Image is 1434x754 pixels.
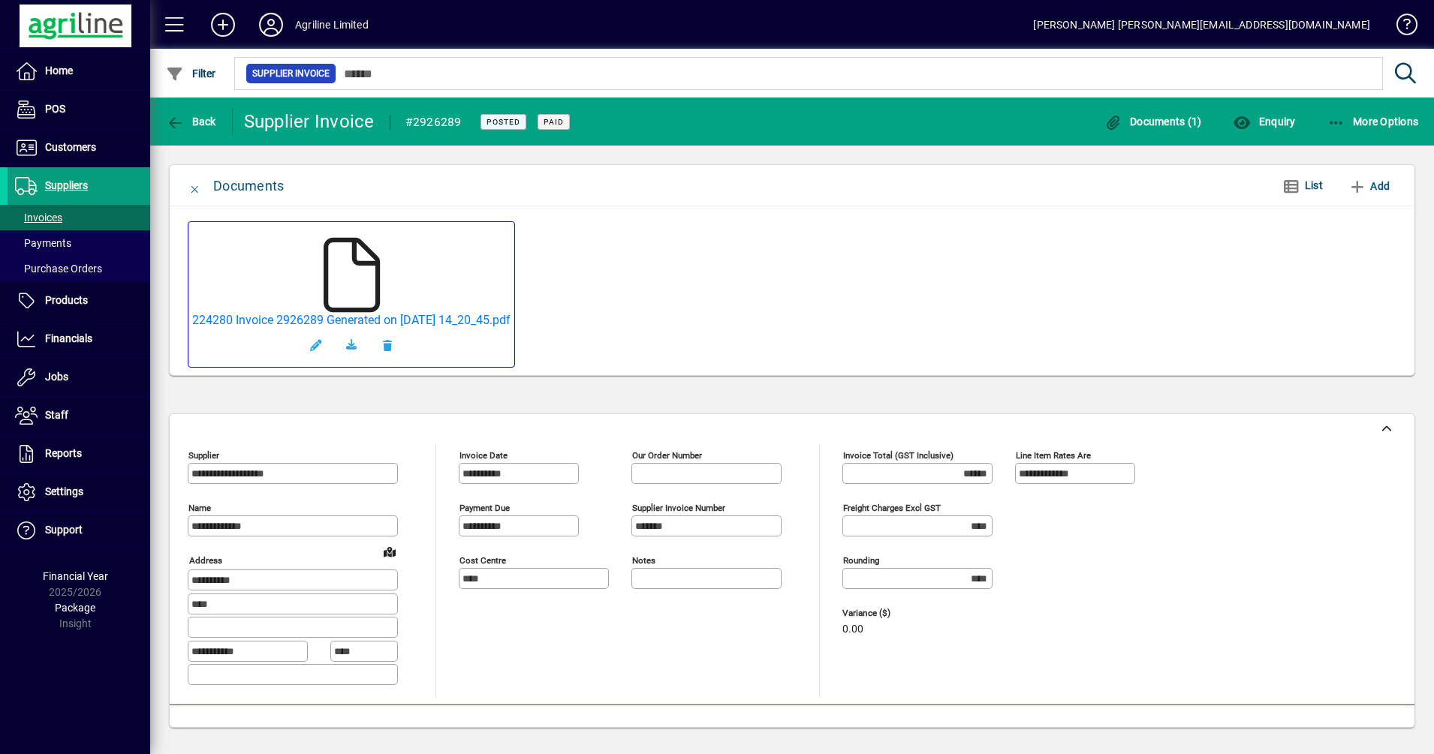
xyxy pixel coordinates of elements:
a: Support [8,512,150,549]
span: Package [55,602,95,614]
mat-label: Supplier [188,450,219,461]
span: Suppliers [45,179,88,191]
span: Home [45,65,73,77]
button: Back [162,108,220,135]
button: Filter [162,60,220,87]
a: Jobs [8,359,150,396]
a: Reports [8,435,150,473]
mat-label: Payment due [459,503,510,513]
mat-label: Invoice date [459,450,508,461]
button: Add [199,11,247,38]
a: View on map [378,539,402,563]
span: Supplier Invoice [252,66,330,81]
button: List [1270,173,1335,200]
mat-label: Freight charges excl GST [843,503,941,513]
span: Settings [45,485,83,497]
span: Add [1348,174,1390,198]
a: Products [8,282,150,320]
span: Support [45,524,83,536]
a: Settings [8,473,150,511]
span: Financial Year [43,570,108,582]
button: Enquiry [1229,108,1299,135]
span: Invoices [15,212,62,224]
button: Remove [369,327,405,363]
a: Home [8,53,150,90]
span: Posted [487,117,520,127]
mat-label: Line item rates are [1016,450,1091,461]
span: Customers [45,141,96,153]
span: Filter [166,68,216,80]
mat-label: Supplier invoice number [632,503,725,513]
button: Edit [297,327,333,363]
span: Variance ($) [842,608,932,618]
span: Jobs [45,371,68,383]
span: Reports [45,447,82,459]
span: Financials [45,332,92,344]
mat-label: Our order number [632,450,702,461]
a: Invoices [8,205,150,230]
div: [PERSON_NAME] [PERSON_NAME][EMAIL_ADDRESS][DOMAIN_NAME] [1033,13,1370,37]
a: Financials [8,320,150,358]
button: More Options [1324,108,1423,135]
app-page-header-button: Back [150,108,233,135]
div: Supplier Invoice [244,110,375,134]
a: Staff [8,397,150,434]
button: Close [177,168,213,204]
span: 0.00 [842,623,863,635]
span: Enquiry [1233,116,1295,128]
a: POS [8,91,150,128]
div: Documents [213,174,284,198]
span: Paid [544,117,564,127]
span: List [1305,179,1323,191]
mat-label: Cost Centre [459,555,506,566]
a: 224280 Invoice 2926289 Generated on [DATE] 14_20_45.pdf [192,313,511,327]
span: Purchase Orders [15,263,102,275]
mat-label: Name [188,503,211,513]
button: Add [1342,173,1396,200]
span: POS [45,103,65,115]
mat-label: Invoice Total (GST inclusive) [843,450,953,461]
a: Payments [8,230,150,256]
a: Customers [8,129,150,167]
span: Documents (1) [1104,116,1202,128]
a: Download [333,327,369,363]
button: Documents (1) [1101,108,1206,135]
button: Profile [247,11,295,38]
mat-label: Rounding [843,555,879,566]
span: Payments [15,237,71,249]
a: Knowledge Base [1385,3,1415,52]
span: Staff [45,409,68,421]
div: Agriline Limited [295,13,369,37]
mat-label: Notes [632,555,655,566]
span: Products [45,294,88,306]
span: More Options [1327,116,1419,128]
div: #2926289 [405,110,462,134]
a: Purchase Orders [8,256,150,281]
span: Back [166,116,216,128]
